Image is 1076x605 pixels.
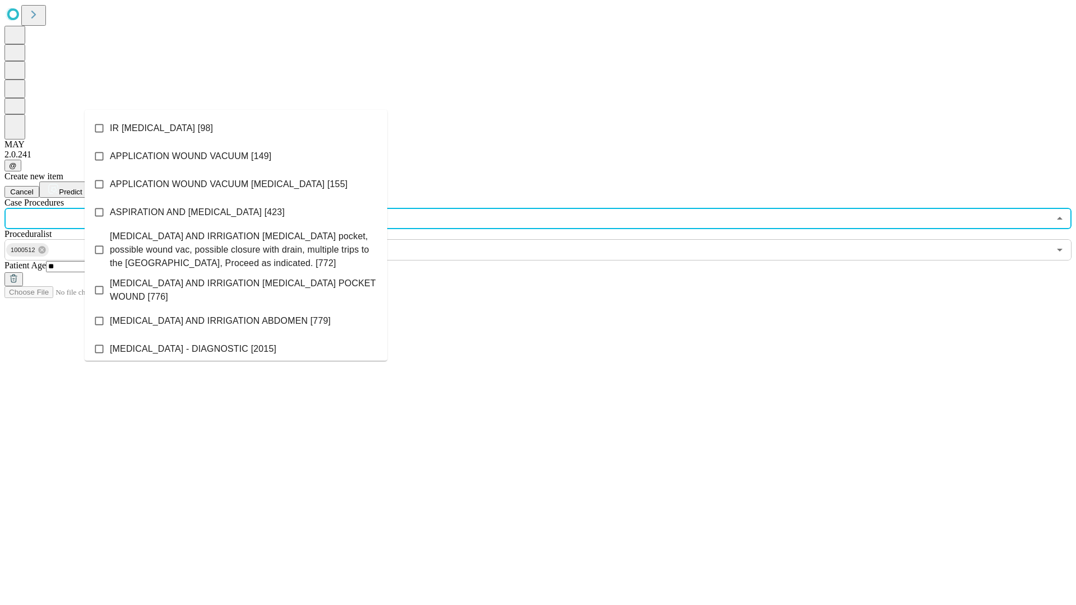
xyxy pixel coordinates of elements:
span: APPLICATION WOUND VACUUM [MEDICAL_DATA] [155] [110,178,347,191]
span: APPLICATION WOUND VACUUM [149] [110,150,271,163]
span: @ [9,161,17,170]
span: 1000512 [6,244,40,257]
span: Scheduled Procedure [4,198,64,207]
div: 2.0.241 [4,150,1072,160]
span: Create new item [4,171,63,181]
button: Close [1052,211,1068,226]
div: MAY [4,139,1072,150]
button: Open [1052,242,1068,258]
span: [MEDICAL_DATA] AND IRRIGATION [MEDICAL_DATA] POCKET WOUND [776] [110,277,378,304]
span: Predict [59,188,82,196]
span: [MEDICAL_DATA] - DIAGNOSTIC [2015] [110,342,276,356]
span: Patient Age [4,260,46,270]
span: [MEDICAL_DATA] AND IRRIGATION ABDOMEN [779] [110,314,331,328]
div: 1000512 [6,243,49,257]
span: ASPIRATION AND [MEDICAL_DATA] [423] [110,206,285,219]
button: Predict [39,182,91,198]
button: Cancel [4,186,39,198]
span: Proceduralist [4,229,52,239]
span: Cancel [10,188,34,196]
span: IR [MEDICAL_DATA] [98] [110,122,213,135]
button: @ [4,160,21,171]
span: [MEDICAL_DATA] AND IRRIGATION [MEDICAL_DATA] pocket, possible wound vac, possible closure with dr... [110,230,378,270]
